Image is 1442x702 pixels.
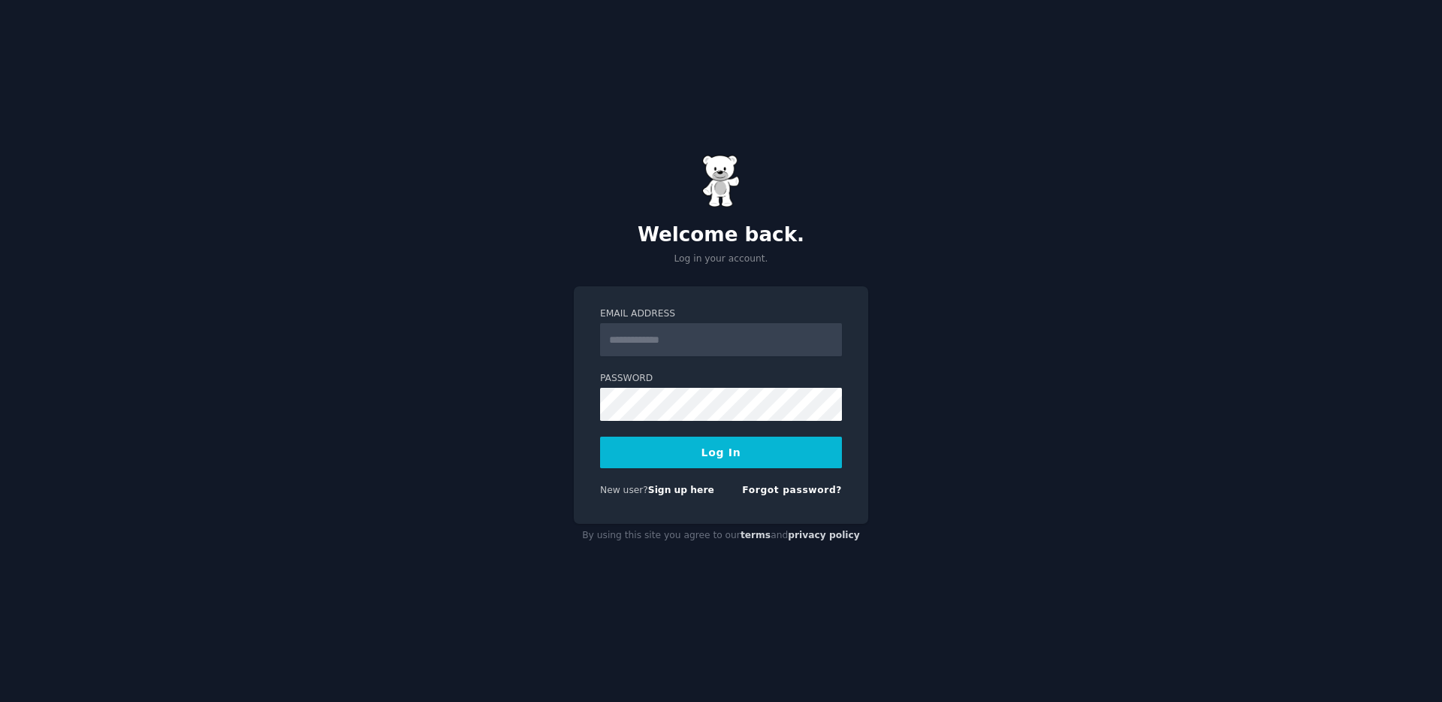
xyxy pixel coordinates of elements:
a: Sign up here [648,485,714,495]
a: Forgot password? [742,485,842,495]
span: New user? [600,485,648,495]
div: By using this site you agree to our and [574,524,868,548]
button: Log In [600,437,842,468]
a: privacy policy [788,530,860,540]
h2: Welcome back. [574,223,868,247]
a: terms [741,530,771,540]
label: Password [600,372,842,386]
img: Gummy Bear [702,155,740,207]
p: Log in your account. [574,253,868,266]
label: Email Address [600,307,842,321]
